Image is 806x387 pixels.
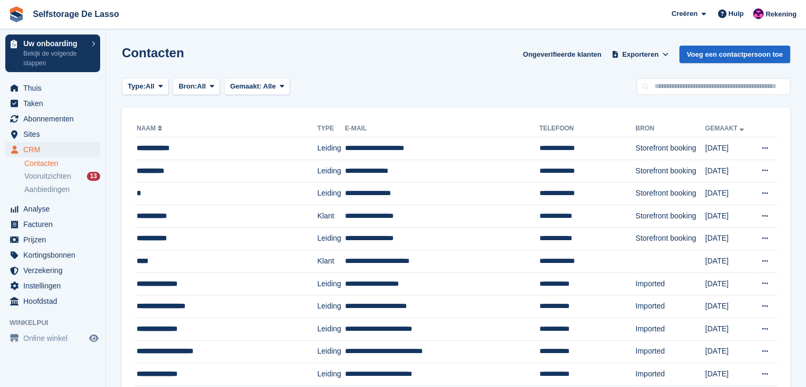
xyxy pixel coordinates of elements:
[173,78,220,95] button: Bron: All
[705,363,752,386] td: [DATE]
[622,49,659,60] span: Exporteren
[23,40,86,47] p: Uw onboarding
[5,232,100,247] a: menu
[23,142,87,157] span: CRM
[5,34,100,72] a: Uw onboarding Bekijk de volgende stappen
[753,8,764,19] img: Remko Straathof
[5,127,100,142] a: menu
[317,295,345,318] td: Leiding
[23,263,87,278] span: Verzekering
[23,331,87,346] span: Online winkel
[23,201,87,216] span: Analyse
[146,81,155,92] span: All
[728,8,743,19] span: Hulp
[128,81,146,92] span: Type:
[317,318,345,340] td: Leiding
[519,46,606,63] a: Ongeverifieerde klanten
[23,217,87,232] span: Facturen
[317,340,345,363] td: Leiding
[635,340,705,363] td: Imported
[705,272,752,295] td: [DATE]
[705,295,752,318] td: [DATE]
[87,332,100,345] a: Previewwinkel
[29,5,123,23] a: Selfstorage De Lasso
[765,9,796,20] span: Rekening
[317,227,345,250] td: Leiding
[137,125,164,132] a: Naam
[705,250,752,273] td: [DATE]
[24,171,100,182] a: Vooruitzichten 13
[539,120,636,137] th: Telefoon
[23,232,87,247] span: Prijzen
[317,182,345,205] td: Leiding
[671,8,697,19] span: Creëren
[122,78,169,95] button: Type: All
[179,81,197,92] span: Bron:
[705,160,752,182] td: [DATE]
[23,127,87,142] span: Sites
[122,46,184,60] h1: Contacten
[635,160,705,182] td: Storefront booking
[317,160,345,182] td: Leiding
[224,78,290,95] button: Gemaakt: Alle
[24,184,70,195] span: Aanbiedingen
[24,171,71,181] span: Vooruitzichten
[10,318,105,328] span: Winkelpui
[263,82,276,90] span: Alle
[317,363,345,386] td: Leiding
[705,340,752,363] td: [DATE]
[635,295,705,318] td: Imported
[197,81,206,92] span: All
[635,182,705,205] td: Storefront booking
[705,227,752,250] td: [DATE]
[23,278,87,293] span: Instellingen
[635,272,705,295] td: Imported
[5,111,100,126] a: menu
[5,278,100,293] a: menu
[87,172,100,181] div: 13
[635,227,705,250] td: Storefront booking
[635,205,705,227] td: Storefront booking
[679,46,790,63] a: Voeg een contactpersoon toe
[23,49,86,68] p: Bekijk de volgende stappen
[24,159,100,169] a: Contacten
[635,318,705,340] td: Imported
[5,96,100,111] a: menu
[635,363,705,386] td: Imported
[5,217,100,232] a: menu
[23,81,87,95] span: Thuis
[317,205,345,227] td: Klant
[705,125,746,132] a: Gemaakt
[5,248,100,262] a: menu
[317,120,345,137] th: Type
[5,81,100,95] a: menu
[23,248,87,262] span: Kortingsbonnen
[705,318,752,340] td: [DATE]
[23,294,87,309] span: Hoofdstad
[230,82,261,90] span: Gemaakt:
[705,182,752,205] td: [DATE]
[705,205,752,227] td: [DATE]
[23,111,87,126] span: Abonnementen
[5,142,100,157] a: menu
[23,96,87,111] span: Taken
[635,120,705,137] th: Bron
[705,137,752,160] td: [DATE]
[5,294,100,309] a: menu
[317,250,345,273] td: Klant
[5,263,100,278] a: menu
[610,46,671,63] button: Exporteren
[5,331,100,346] a: menu
[317,272,345,295] td: Leiding
[5,201,100,216] a: menu
[24,184,100,195] a: Aanbiedingen
[8,6,24,22] img: stora-icon-8386f47178a22dfd0bd8f6a31ec36ba5ce8667c1dd55bd0f319d3a0aa187defe.svg
[317,137,345,160] td: Leiding
[635,137,705,160] td: Storefront booking
[345,120,539,137] th: E-mail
